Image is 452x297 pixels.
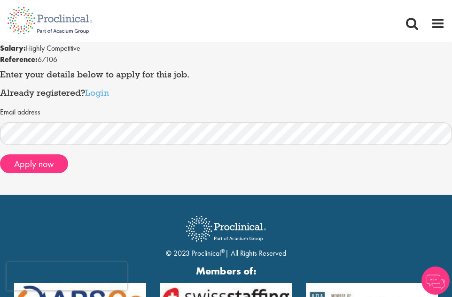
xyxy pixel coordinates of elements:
[14,264,438,278] strong: Members of:
[85,87,109,98] a: Login
[7,262,127,290] iframe: reCAPTCHA
[179,209,273,248] img: Proclinical Recruitment
[221,247,225,255] sup: ®
[421,267,450,295] img: Chatbot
